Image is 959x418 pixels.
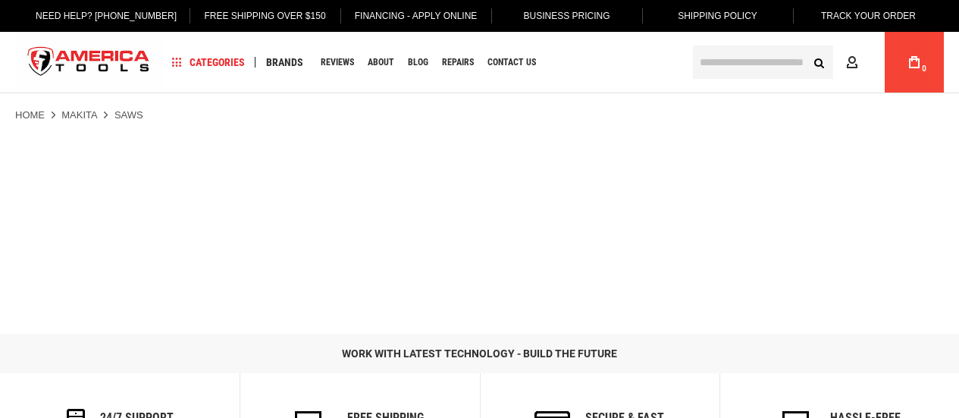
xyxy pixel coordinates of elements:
[401,52,435,73] a: Blog
[314,52,361,73] a: Reviews
[481,52,543,73] a: Contact Us
[408,58,428,67] span: Blog
[900,32,929,93] a: 0
[15,34,162,91] img: America Tools
[259,52,310,73] a: Brands
[487,58,536,67] span: Contact Us
[61,108,97,122] a: Makita
[15,34,162,91] a: store logo
[922,64,926,73] span: 0
[368,58,394,67] span: About
[442,58,474,67] span: Repairs
[678,11,757,21] span: Shipping Policy
[266,57,303,68] span: Brands
[172,57,245,68] span: Categories
[15,108,45,122] a: Home
[435,52,481,73] a: Repairs
[361,52,401,73] a: About
[114,109,143,121] strong: Saws
[804,48,833,77] button: Search
[165,52,252,73] a: Categories
[321,58,354,67] span: Reviews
